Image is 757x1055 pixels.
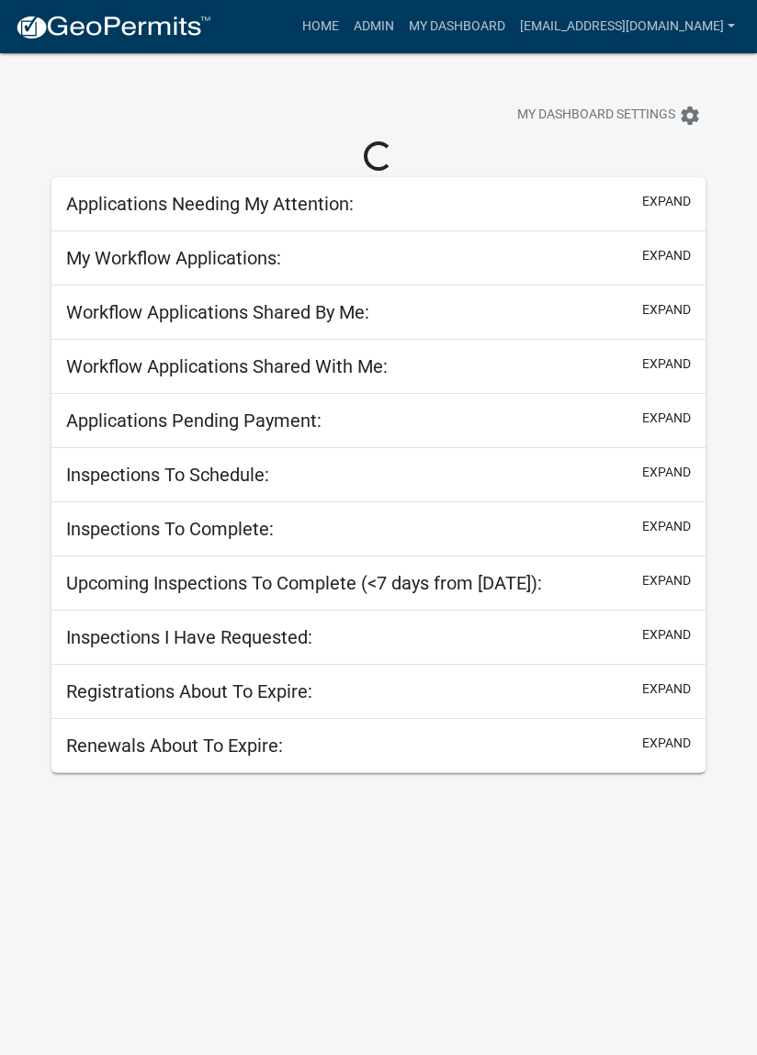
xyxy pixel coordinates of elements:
[679,105,701,127] i: settings
[66,626,312,648] h5: Inspections I Have Requested:
[642,625,691,645] button: expand
[66,193,354,215] h5: Applications Needing My Attention:
[401,9,513,44] a: My Dashboard
[503,97,716,133] button: My Dashboard Settingssettings
[66,247,281,269] h5: My Workflow Applications:
[642,192,691,211] button: expand
[513,9,742,44] a: [EMAIL_ADDRESS][DOMAIN_NAME]
[642,246,691,265] button: expand
[642,300,691,320] button: expand
[66,680,312,702] h5: Registrations About To Expire:
[66,518,274,540] h5: Inspections To Complete:
[66,572,542,594] h5: Upcoming Inspections To Complete (<7 days from [DATE]):
[346,9,401,44] a: Admin
[642,517,691,536] button: expand
[66,355,388,377] h5: Workflow Applications Shared With Me:
[66,464,269,486] h5: Inspections To Schedule:
[295,9,346,44] a: Home
[642,409,691,428] button: expand
[642,734,691,753] button: expand
[642,679,691,699] button: expand
[642,571,691,590] button: expand
[642,354,691,374] button: expand
[66,735,283,757] h5: Renewals About To Expire:
[642,463,691,482] button: expand
[66,301,369,323] h5: Workflow Applications Shared By Me:
[517,105,675,127] span: My Dashboard Settings
[66,410,322,432] h5: Applications Pending Payment:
